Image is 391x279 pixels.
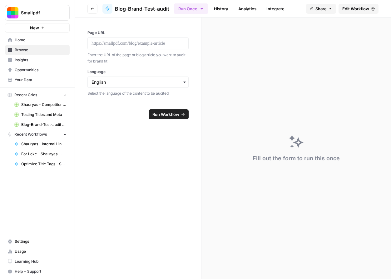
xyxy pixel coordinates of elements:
span: Insights [15,57,67,63]
img: Smallpdf Logo [7,7,18,18]
span: For Leke - Shauryas - Competitor Analysis (Different Languages) [21,151,67,157]
a: Optimize Title Tags - Shauryas [12,159,70,169]
span: Recent Workflows [14,132,47,137]
span: Edit Workflow [342,6,369,12]
button: Recent Workflows [5,130,70,139]
span: Shauryas - Competitor Analysis (Different Languages) Grid [21,102,67,107]
p: Enter the URL of the page or blog article you want to audit for brand fit [87,52,189,64]
a: Analytics [235,4,260,14]
a: Learning Hub [5,257,70,267]
span: Home [15,37,67,43]
a: Browse [5,45,70,55]
button: Run Once [174,3,208,14]
span: Usage [15,249,67,254]
button: New [5,23,70,32]
a: Edit Workflow [339,4,379,14]
span: Optimize Title Tags - Shauryas [21,161,67,167]
span: Learning Hub [15,259,67,264]
span: Run Workflow [152,111,179,117]
label: Page URL [87,30,189,36]
a: Settings [5,237,70,247]
span: Shauryas - Internal Link Analysis (Sampling Method) [21,141,67,147]
a: Shauryas - Internal Link Analysis (Sampling Method) [12,139,70,149]
span: Help + Support [15,269,67,274]
a: Usage [5,247,70,257]
span: Recent Grids [14,92,37,98]
button: Recent Grids [5,90,70,100]
span: Your Data [15,77,67,83]
a: Home [5,35,70,45]
button: Workspace: Smallpdf [5,5,70,21]
a: Blog-Brand-Test-audit [102,4,169,14]
span: Testing Titles and Meta [21,112,67,117]
button: Run Workflow [149,109,189,119]
a: Integrate [263,4,288,14]
label: Language [87,69,189,75]
span: Opportunities [15,67,67,73]
button: Help + Support [5,267,70,277]
a: Shauryas - Competitor Analysis (Different Languages) Grid [12,100,70,110]
p: Select the language of the content to be audited [87,90,189,97]
a: Insights [5,55,70,65]
a: Opportunities [5,65,70,75]
a: History [210,4,232,14]
div: Fill out the form to run this once [253,154,340,163]
span: Blog-Brand-Test-audit Grid (1) [21,122,67,127]
span: Smallpdf [21,10,59,16]
a: For Leke - Shauryas - Competitor Analysis (Different Languages) [12,149,70,159]
span: Share [315,6,327,12]
span: Browse [15,47,67,53]
span: New [30,25,39,31]
span: Settings [15,239,67,244]
a: Blog-Brand-Test-audit Grid (1) [12,120,70,130]
button: Share [306,4,336,14]
a: Your Data [5,75,70,85]
a: Testing Titles and Meta [12,110,70,120]
span: Blog-Brand-Test-audit [115,5,169,12]
input: English [92,79,185,85]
